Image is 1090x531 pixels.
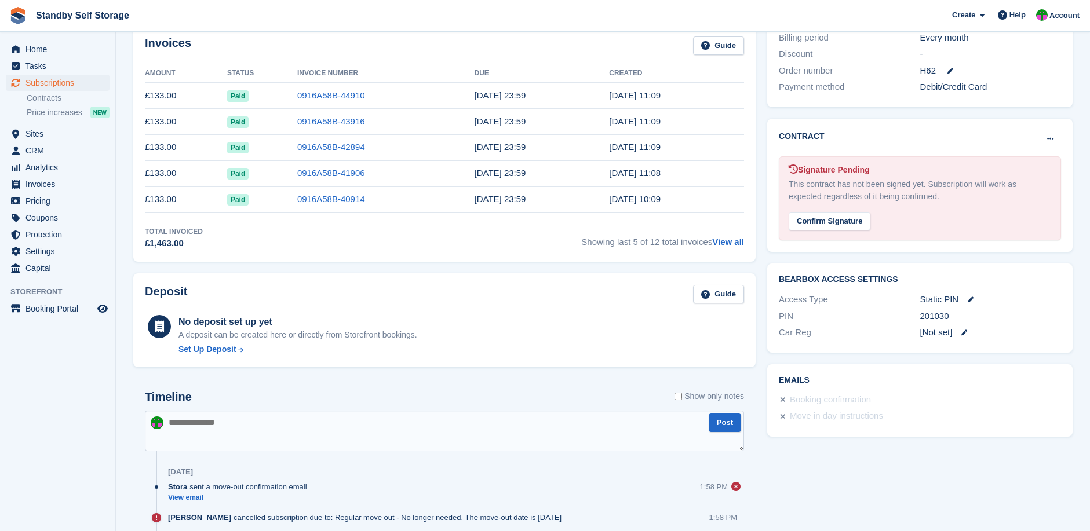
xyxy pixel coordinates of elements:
[27,106,110,119] a: Price increases NEW
[474,142,526,152] time: 2025-05-25 22:59:59 UTC
[709,413,741,433] button: Post
[474,194,526,204] time: 2025-03-25 23:59:59 UTC
[920,64,936,78] span: H62
[712,237,744,247] a: View all
[90,107,110,118] div: NEW
[145,226,203,237] div: Total Invoiced
[10,286,115,298] span: Storefront
[6,301,110,317] a: menu
[779,80,920,94] div: Payment method
[25,260,95,276] span: Capital
[920,31,1061,45] div: Every month
[474,90,526,100] time: 2025-07-25 22:59:59 UTC
[1009,9,1026,21] span: Help
[25,301,95,317] span: Booking Portal
[145,109,227,135] td: £133.00
[96,302,110,316] a: Preview store
[25,75,95,91] span: Subscriptions
[297,194,365,204] a: 0916A58B-40914
[168,467,193,477] div: [DATE]
[25,41,95,57] span: Home
[297,168,365,178] a: 0916A58B-41906
[227,64,297,83] th: Status
[700,481,728,492] div: 1:58 PM
[27,93,110,104] a: Contracts
[675,390,744,402] label: Show only notes
[6,193,110,209] a: menu
[168,512,567,523] div: cancelled subscription due to: Regular move out - No longer needed. The move-out date is [DATE]
[6,126,110,142] a: menu
[779,31,920,45] div: Billing period
[779,326,920,339] div: Car Reg
[920,310,1061,323] div: 201030
[25,210,95,226] span: Coupons
[609,194,661,204] time: 2025-03-25 10:09:14 UTC
[609,116,661,126] time: 2025-06-25 10:09:42 UTC
[178,329,417,341] p: A deposit can be created here or directly from Storefront bookings.
[31,6,134,25] a: Standby Self Storage
[25,159,95,175] span: Analytics
[6,58,110,74] a: menu
[227,116,249,128] span: Paid
[145,36,191,56] h2: Invoices
[25,126,95,142] span: Sites
[168,493,313,503] a: View email
[920,326,1061,339] div: [Not set]
[920,80,1061,94] div: Debit/Credit Card
[474,116,526,126] time: 2025-06-25 22:59:59 UTC
[168,481,313,492] div: sent a move-out confirmation email
[779,64,920,78] div: Order number
[178,343,236,356] div: Set Up Deposit
[6,260,110,276] a: menu
[474,64,609,83] th: Due
[25,142,95,159] span: CRM
[6,243,110,259] a: menu
[790,393,871,407] div: Booking confirmation
[297,116,365,126] a: 0916A58B-43916
[168,481,187,492] span: Stora
[952,9,975,21] span: Create
[609,168,661,178] time: 2025-04-25 10:08:53 UTC
[779,130,825,142] h2: Contract
[227,90,249,102] span: Paid
[789,209,870,219] a: Confirm Signature
[6,176,110,192] a: menu
[178,343,417,356] a: Set Up Deposit
[9,7,27,24] img: stora-icon-8386f47178a22dfd0bd8f6a31ec36ba5ce8667c1dd55bd0f319d3a0aa187defe.svg
[779,310,920,323] div: PIN
[27,107,82,118] span: Price increases
[297,90,365,100] a: 0916A58B-44910
[25,193,95,209] span: Pricing
[790,409,883,423] div: Move in day instructions
[25,243,95,259] span: Settings
[779,47,920,61] div: Discount
[609,64,744,83] th: Created
[25,226,95,243] span: Protection
[920,47,1061,61] div: -
[145,237,203,250] div: £1,463.00
[25,58,95,74] span: Tasks
[25,176,95,192] span: Invoices
[145,64,227,83] th: Amount
[145,134,227,160] td: £133.00
[779,293,920,306] div: Access Type
[297,64,475,83] th: Invoice Number
[581,226,744,250] span: Showing last 5 of 12 total invoices
[609,90,661,100] time: 2025-07-25 10:09:04 UTC
[6,159,110,175] a: menu
[6,41,110,57] a: menu
[789,164,1051,176] div: Signature Pending
[693,285,744,304] a: Guide
[227,194,249,206] span: Paid
[145,83,227,109] td: £133.00
[297,142,365,152] a: 0916A58B-42894
[227,142,249,153] span: Paid
[693,36,744,56] a: Guide
[6,226,110,243] a: menu
[6,142,110,159] a: menu
[779,275,1061,284] h2: BearBox Access Settings
[609,142,661,152] time: 2025-05-25 10:09:38 UTC
[675,390,682,402] input: Show only notes
[709,512,737,523] div: 1:58 PM
[6,75,110,91] a: menu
